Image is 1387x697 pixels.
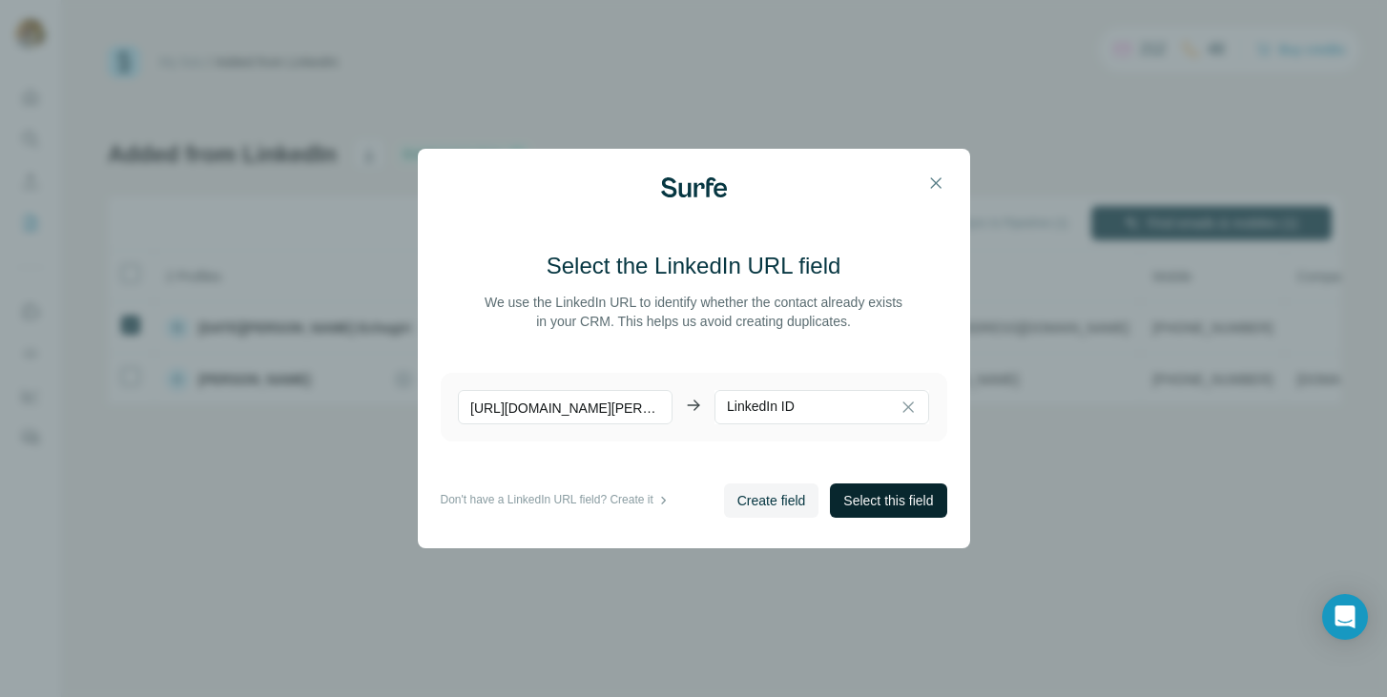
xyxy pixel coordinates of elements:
span: Create field [737,491,806,510]
span: Select this field [843,491,933,510]
img: Surfe Logo [661,177,727,197]
button: Create field [724,483,819,518]
p: We use the LinkedIn URL to identify whether the contact already exists in your CRM. This helps us... [482,293,906,331]
p: [URL][DOMAIN_NAME][PERSON_NAME] [458,390,673,424]
p: Don't have a LinkedIn URL field? Create it [441,491,653,510]
p: LinkedIn ID [727,397,795,416]
button: Select this field [830,483,946,518]
h3: Select the LinkedIn URL field [547,251,841,281]
div: Open Intercom Messenger [1322,594,1368,640]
